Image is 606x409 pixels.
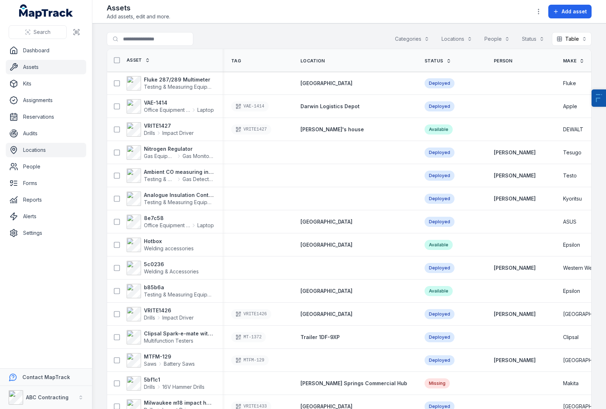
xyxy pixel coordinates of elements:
span: Impact Driver [162,129,194,137]
a: 8e7c58Office Equipment & ITLaptop [127,215,214,229]
a: [GEOGRAPHIC_DATA] [300,311,352,318]
div: Available [425,240,453,250]
a: Clipsal Spark-e-mate with Bags & AccessoriesMultifunction Testers [127,330,214,344]
span: Saws [144,360,157,368]
span: DEWALT [563,126,583,133]
a: Reports [6,193,86,207]
span: Epsilon [563,241,580,249]
div: Deployed [425,355,454,365]
span: 16V Hammer Drills [162,383,205,391]
a: Make [563,58,584,64]
div: Missing [425,378,450,388]
span: Clipsal [563,334,579,341]
span: Status [425,58,443,64]
a: [PERSON_NAME] [494,195,536,202]
a: Settings [6,226,86,240]
a: 5c0236Welding & Accessories [127,261,199,275]
span: [PERSON_NAME] Springs Commercial Hub [300,380,407,386]
span: Darwin Logistics Depot [300,103,360,109]
span: Drills [144,129,155,137]
strong: Contact MapTrack [22,374,70,380]
a: [PERSON_NAME] Springs Commercial Hub [300,380,407,387]
span: [GEOGRAPHIC_DATA] [300,80,352,86]
div: VAE-1414 [231,101,269,111]
strong: Analogue Insulation Continuity Tester [144,192,214,199]
div: Deployed [425,148,454,158]
a: Forms [6,176,86,190]
div: Deployed [425,309,454,319]
a: Trailer 1DF-9XP [300,334,340,341]
a: Status [425,58,451,64]
strong: 5c0236 [144,261,199,268]
span: [GEOGRAPHIC_DATA] [300,288,352,294]
strong: b85b6a [144,284,214,291]
button: Search [9,25,67,39]
span: Testing & Measuring Equipment [144,176,175,183]
button: Categories [390,32,434,46]
a: [GEOGRAPHIC_DATA] [300,287,352,295]
span: Search [34,28,50,36]
span: [GEOGRAPHIC_DATA] [300,219,352,225]
strong: 8e7c58 [144,215,214,222]
span: Office Equipment & IT [144,106,190,114]
span: [GEOGRAPHIC_DATA] [300,311,352,317]
strong: 5bf1c1 [144,376,205,383]
a: VRITE1426DrillsImpact Driver [127,307,194,321]
div: Available [425,286,453,296]
span: Welding accessories [144,245,194,251]
div: Available [425,124,453,135]
span: Drills [144,383,155,391]
a: [PERSON_NAME] [494,149,536,156]
a: b85b6aTesting & Measuring Equipment [127,284,214,298]
span: Laptop [197,106,214,114]
div: MT-1372 [231,332,266,342]
span: Gas Detectors [183,176,214,183]
strong: [PERSON_NAME] [494,264,536,272]
span: Epsilon [563,287,580,295]
div: MTFM-129 [231,355,269,365]
strong: VRITE1427 [144,122,194,129]
strong: ABC Contracting [26,394,69,400]
span: Make [563,58,576,64]
span: Person [494,58,513,64]
span: Welding & Accessories [144,268,199,274]
span: [PERSON_NAME]'s house [300,126,364,132]
strong: Fluke 287/289 Multimeter [144,76,214,83]
span: ASUS [563,218,576,225]
span: Testing & Measuring Equipment [144,84,219,90]
strong: Ambient CO measuring instrument [144,168,214,176]
span: Drills [144,314,155,321]
a: VAE-1414Office Equipment & ITLaptop [127,99,214,114]
span: Asset [127,57,142,63]
span: Fluke [563,80,576,87]
span: Tesugo [563,149,581,156]
span: Multifunction Testers [144,338,193,344]
span: Trailer 1DF-9XP [300,334,340,340]
strong: Milwaukee m18 impact hammer drill [144,399,214,406]
span: Location [300,58,325,64]
a: Audits [6,126,86,141]
span: Office Equipment & IT [144,222,190,229]
strong: [PERSON_NAME] [494,311,536,318]
a: Darwin Logistics Depot [300,103,360,110]
strong: Hotbox [144,238,194,245]
a: MapTrack [19,4,73,19]
span: Makita [563,380,579,387]
div: Deployed [425,171,454,181]
a: Locations [6,143,86,157]
div: Deployed [425,217,454,227]
strong: Nitrogen Regulator [144,145,214,153]
div: Deployed [425,332,454,342]
a: Analogue Insulation Continuity TesterTesting & Measuring Equipment [127,192,214,206]
a: Kits [6,76,86,91]
a: Nitrogen RegulatorGas EquipmentGas Monitors - Methane [127,145,214,160]
button: Add asset [548,5,592,18]
span: Add asset [562,8,587,15]
a: People [6,159,86,174]
span: Tag [231,58,241,64]
strong: VAE-1414 [144,99,214,106]
div: VRITE1426 [231,309,271,319]
div: Deployed [425,263,454,273]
